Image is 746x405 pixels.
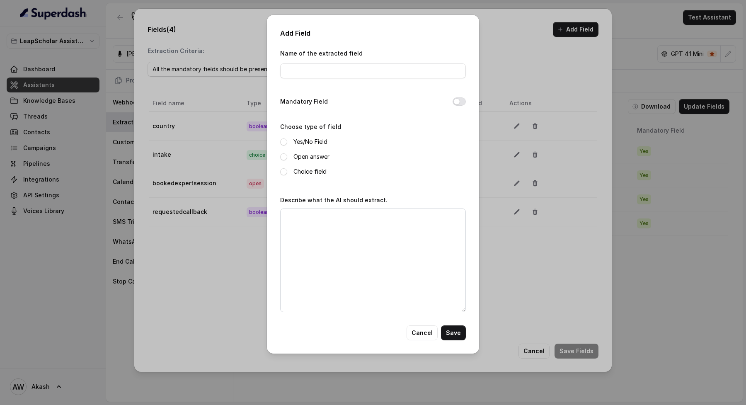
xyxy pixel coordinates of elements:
[280,196,388,204] label: Describe what the AI should extract.
[280,123,341,130] label: Choose type of field
[407,325,438,340] button: Cancel
[441,325,466,340] button: Save
[280,50,363,57] label: Name of the extracted field
[293,167,327,177] label: Choice field
[293,152,329,162] label: Open answer
[280,97,328,107] label: Mandatory Field
[293,137,327,147] label: Yes/No Field
[280,28,466,38] h2: Add Field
